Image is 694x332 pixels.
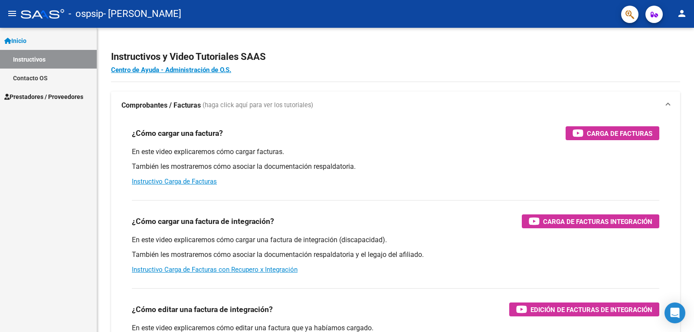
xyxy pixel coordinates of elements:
[132,235,659,245] p: En este video explicaremos cómo cargar una factura de integración (discapacidad).
[121,101,201,110] strong: Comprobantes / Facturas
[543,216,652,227] span: Carga de Facturas Integración
[132,147,659,157] p: En este video explicaremos cómo cargar facturas.
[132,178,217,185] a: Instructivo Carga de Facturas
[69,4,103,23] span: - ospsip
[665,302,685,323] div: Open Intercom Messenger
[132,162,659,171] p: También les mostraremos cómo asociar la documentación respaldatoria.
[132,250,659,260] p: También les mostraremos cómo asociar la documentación respaldatoria y el legajo del afiliado.
[203,101,313,110] span: (haga click aquí para ver los tutoriales)
[4,36,26,46] span: Inicio
[7,8,17,19] mat-icon: menu
[111,49,680,65] h2: Instructivos y Video Tutoriales SAAS
[587,128,652,139] span: Carga de Facturas
[509,302,659,316] button: Edición de Facturas de integración
[677,8,687,19] mat-icon: person
[530,304,652,315] span: Edición de Facturas de integración
[111,92,680,119] mat-expansion-panel-header: Comprobantes / Facturas (haga click aquí para ver los tutoriales)
[111,66,231,74] a: Centro de Ayuda - Administración de O.S.
[103,4,181,23] span: - [PERSON_NAME]
[522,214,659,228] button: Carga de Facturas Integración
[132,266,298,273] a: Instructivo Carga de Facturas con Recupero x Integración
[132,127,223,139] h3: ¿Cómo cargar una factura?
[4,92,83,102] span: Prestadores / Proveedores
[566,126,659,140] button: Carga de Facturas
[132,303,273,316] h3: ¿Cómo editar una factura de integración?
[132,215,274,227] h3: ¿Cómo cargar una factura de integración?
